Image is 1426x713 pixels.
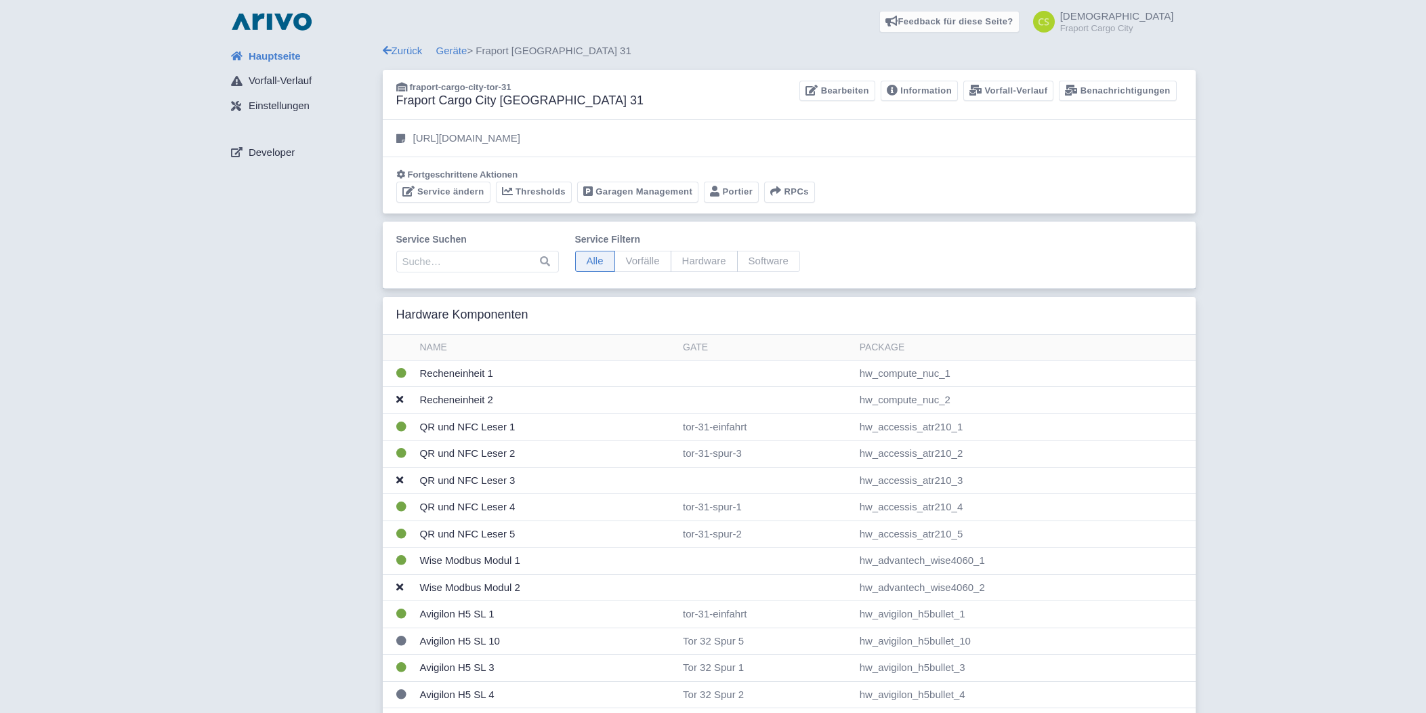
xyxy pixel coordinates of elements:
[249,73,312,89] span: Vorfall-Verlauf
[881,81,958,102] a: Information
[408,169,518,180] span: Fortgeschrittene Aktionen
[1059,81,1176,102] a: Benachrichtigungen
[1060,24,1174,33] small: Fraport Cargo City
[1025,11,1174,33] a: [DEMOGRAPHIC_DATA] Fraport Cargo City
[220,94,383,119] a: Einstellungen
[577,182,698,203] a: Garagen Management
[220,68,383,94] a: Vorfall-Verlauf
[415,387,678,414] td: Recheneinheit 2
[854,548,1196,575] td: hw_advantech_wise4060_1
[413,131,520,146] p: [URL][DOMAIN_NAME]
[677,441,854,468] td: tor-31-spur-3
[415,360,678,387] td: Recheneinheit 1
[677,521,854,548] td: tor-31-spur-2
[677,655,854,682] td: Tor 32 Spur 1
[415,494,678,521] td: QR und NFC Leser 4
[854,681,1196,708] td: hw_avigilon_h5bullet_4
[854,574,1196,601] td: hw_advantech_wise4060_2
[575,251,615,272] span: Alle
[677,628,854,655] td: Tor 32 Spur 5
[854,628,1196,655] td: hw_avigilon_h5bullet_10
[799,81,875,102] a: Bearbeiten
[854,335,1196,361] th: Package
[854,655,1196,682] td: hw_avigilon_h5bullet_3
[415,628,678,655] td: Avigilon H5 SL 10
[415,574,678,601] td: Wise Modbus Modul 2
[249,98,310,114] span: Einstellungen
[496,182,572,203] a: Thresholds
[415,521,678,548] td: QR und NFC Leser 5
[249,49,301,64] span: Hauptseite
[249,145,295,161] span: Developer
[228,11,315,33] img: logo
[854,467,1196,494] td: hw_accessis_atr210_3
[677,335,854,361] th: Gate
[396,182,490,203] a: Service ändern
[220,140,383,165] a: Developer
[677,681,854,708] td: Tor 32 Spur 2
[677,494,854,521] td: tor-31-spur-1
[415,655,678,682] td: Avigilon H5 SL 3
[963,81,1053,102] a: Vorfall-Verlauf
[854,360,1196,387] td: hw_compute_nuc_1
[1060,10,1174,22] span: [DEMOGRAPHIC_DATA]
[436,45,467,56] a: Geräte
[854,521,1196,548] td: hw_accessis_atr210_5
[854,601,1196,628] td: hw_avigilon_h5bullet_1
[677,413,854,441] td: tor-31-einfahrt
[854,413,1196,441] td: hw_accessis_atr210_1
[383,43,1196,59] div: > Fraport [GEOGRAPHIC_DATA] 31
[396,251,559,272] input: Suche…
[415,441,678,468] td: QR und NFC Leser 2
[415,467,678,494] td: QR und NFC Leser 3
[396,94,644,108] h3: Fraport Cargo City [GEOGRAPHIC_DATA] 31
[737,251,800,272] span: Software
[415,413,678,441] td: QR und NFC Leser 1
[879,11,1020,33] a: Feedback für diese Seite?
[220,43,383,69] a: Hauptseite
[396,232,559,247] label: Service suchen
[854,441,1196,468] td: hw_accessis_atr210_2
[415,335,678,361] th: Name
[415,548,678,575] td: Wise Modbus Modul 1
[383,45,423,56] a: Zurück
[671,251,738,272] span: Hardware
[764,182,815,203] button: RPCs
[415,601,678,628] td: Avigilon H5 SL 1
[410,82,511,92] span: fraport-cargo-city-tor-31
[854,387,1196,414] td: hw_compute_nuc_2
[415,681,678,708] td: Avigilon H5 SL 4
[575,232,800,247] label: Service filtern
[854,494,1196,521] td: hw_accessis_atr210_4
[704,182,759,203] a: Portier
[614,251,671,272] span: Vorfälle
[396,308,528,323] h3: Hardware Komponenten
[677,601,854,628] td: tor-31-einfahrt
